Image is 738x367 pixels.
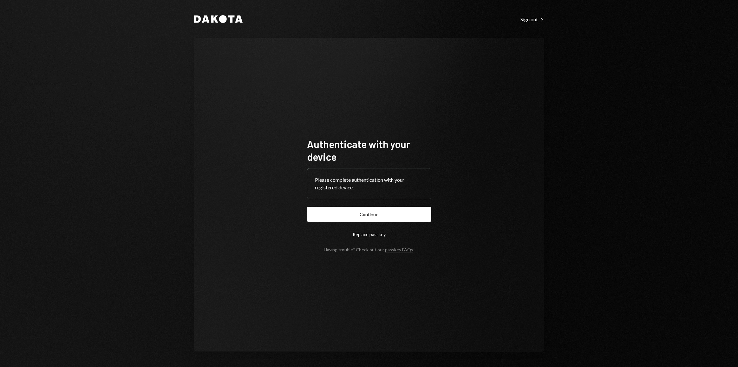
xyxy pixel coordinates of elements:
[307,227,431,242] button: Replace passkey
[520,16,544,23] a: Sign out
[307,207,431,222] button: Continue
[324,247,414,252] div: Having trouble? Check out our .
[307,138,431,163] h1: Authenticate with your device
[385,247,413,253] a: passkey FAQs
[315,176,423,191] div: Please complete authentication with your registered device.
